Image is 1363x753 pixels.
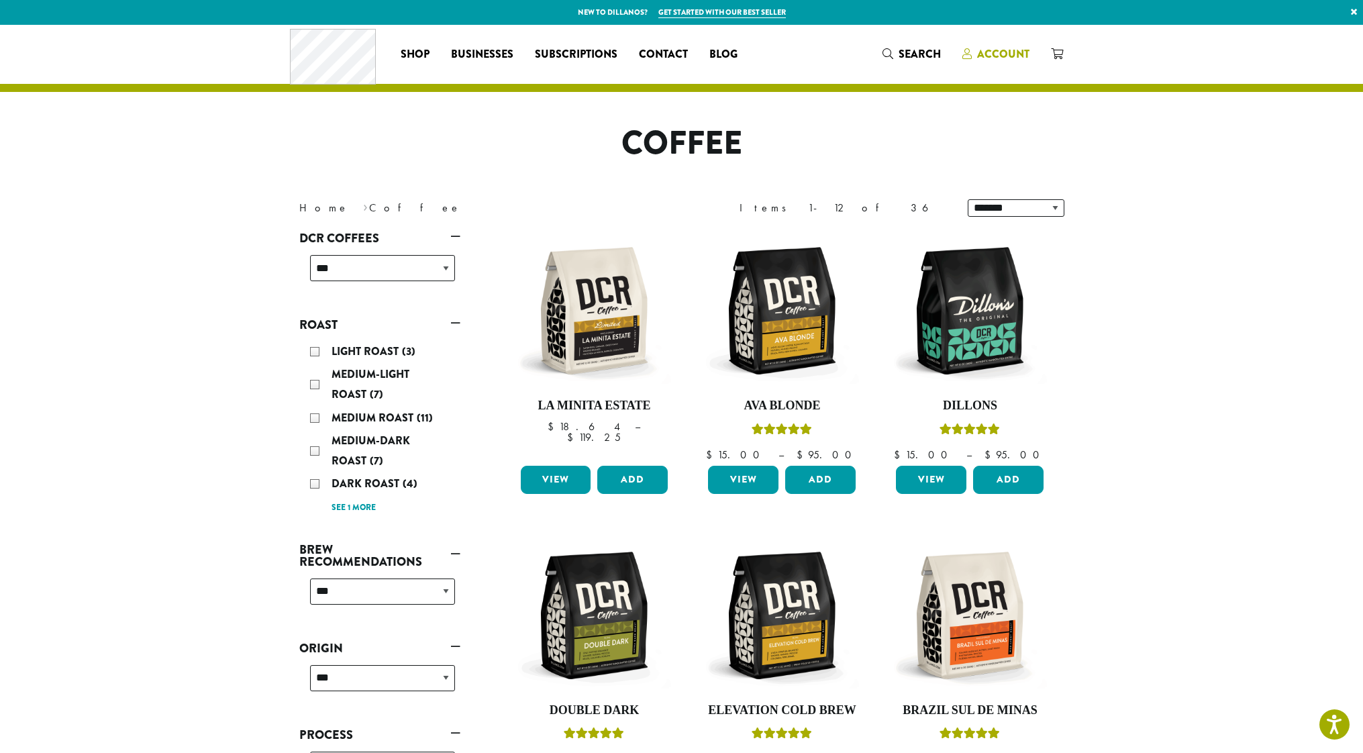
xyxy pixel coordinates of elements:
span: (7) [370,453,383,468]
span: $ [985,448,996,462]
a: Get started with our best seller [658,7,786,18]
div: Rated 5.00 out of 5 [752,421,812,442]
img: DCR-12oz-Elevation-Cold-Brew-Stock-scaled.png [705,538,859,693]
a: La Minita Estate [517,234,672,460]
h4: Brazil Sul De Minas [893,703,1047,718]
a: DillonsRated 5.00 out of 5 [893,234,1047,460]
h4: Double Dark [517,703,672,718]
span: Medium-Light Roast [332,366,409,402]
img: DCR-12oz-Ava-Blonde-Stock-scaled.png [705,234,859,388]
a: Ava BlondeRated 5.00 out of 5 [705,234,859,460]
bdi: 95.00 [985,448,1046,462]
a: Home [299,201,349,215]
span: – [635,419,640,434]
a: DCR Coffees [299,227,460,250]
span: $ [797,448,808,462]
div: Items 1-12 of 36 [740,200,948,216]
button: Add [973,466,1044,494]
a: View [896,466,966,494]
bdi: 15.00 [706,448,766,462]
img: DCR-12oz-Double-Dark-Stock-scaled.png [517,538,671,693]
div: DCR Coffees [299,250,460,297]
div: Rated 5.00 out of 5 [752,725,812,746]
div: Roast [299,336,460,522]
a: See 1 more [332,501,376,515]
div: Brew Recommendations [299,573,460,621]
span: Shop [401,46,430,63]
a: View [708,466,778,494]
div: Rated 5.00 out of 5 [940,421,1000,442]
img: DCR-12oz-Brazil-Sul-De-Minas-Stock-scaled.png [893,538,1047,693]
bdi: 119.25 [567,430,621,444]
button: Add [785,466,856,494]
h4: Ava Blonde [705,399,859,413]
a: Brew Recommendations [299,538,460,573]
div: Rated 5.00 out of 5 [940,725,1000,746]
span: Medium-Dark Roast [332,433,410,468]
span: Medium Roast [332,410,417,425]
span: Account [977,46,1029,62]
span: $ [567,430,578,444]
a: Search [872,43,952,65]
div: Origin [299,660,460,707]
span: – [778,448,784,462]
span: Businesses [451,46,513,63]
span: Contact [639,46,688,63]
nav: Breadcrumb [299,200,662,216]
span: Blog [709,46,738,63]
a: Origin [299,637,460,660]
button: Add [597,466,668,494]
h4: La Minita Estate [517,399,672,413]
span: Subscriptions [535,46,617,63]
div: Rated 4.50 out of 5 [564,725,624,746]
bdi: 18.64 [548,419,622,434]
span: Dark Roast [332,476,403,491]
span: › [363,195,368,216]
bdi: 15.00 [894,448,954,462]
span: $ [894,448,905,462]
a: Process [299,723,460,746]
span: $ [706,448,717,462]
span: $ [548,419,559,434]
span: (3) [402,344,415,359]
span: Light Roast [332,344,402,359]
span: Search [899,46,941,62]
h4: Elevation Cold Brew [705,703,859,718]
img: DCR-12oz-Dillons-Stock-scaled.png [893,234,1047,388]
a: View [521,466,591,494]
bdi: 95.00 [797,448,858,462]
h1: Coffee [289,124,1074,163]
a: Shop [390,44,440,65]
span: (11) [417,410,433,425]
span: (4) [403,476,417,491]
a: Roast [299,313,460,336]
img: DCR-12oz-La-Minita-Estate-Stock-scaled.png [517,234,671,388]
h4: Dillons [893,399,1047,413]
span: (7) [370,387,383,402]
span: – [966,448,972,462]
